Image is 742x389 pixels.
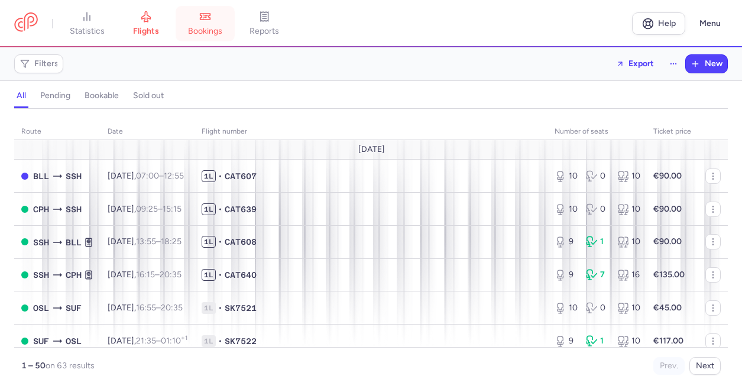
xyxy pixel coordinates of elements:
div: 9 [555,269,576,281]
strong: €90.00 [653,236,682,247]
div: 10 [617,236,639,248]
span: CAT639 [225,203,257,215]
span: – [136,303,183,313]
span: New [705,59,722,69]
a: Help [632,12,685,35]
span: 1L [202,203,216,215]
button: Export [608,54,662,73]
sup: +1 [181,334,187,342]
div: 0 [586,170,608,182]
div: 10 [617,335,639,347]
span: [DATE] [358,145,384,154]
div: 0 [586,302,608,314]
a: statistics [57,11,116,37]
span: • [218,302,222,314]
time: 20:35 [160,270,182,280]
h4: pending [40,90,70,101]
h4: bookable [85,90,119,101]
span: 1L [202,170,216,182]
div: 16 [617,269,639,281]
div: 10 [555,203,576,215]
div: 10 [617,302,639,314]
span: Help [658,19,676,28]
time: 16:15 [136,270,155,280]
div: 7 [586,269,608,281]
span: CAT640 [225,269,257,281]
time: 13:55 [136,236,156,247]
th: route [14,123,101,141]
span: BLL [33,170,49,183]
span: – [136,204,182,214]
span: CLOSED [21,173,28,180]
th: number of seats [547,123,646,141]
a: flights [116,11,176,37]
span: SK7521 [225,302,257,314]
th: Ticket price [646,123,698,141]
span: reports [250,26,279,37]
span: CAT608 [225,236,257,248]
th: Flight number [195,123,547,141]
button: Menu [692,12,728,35]
span: BLL [66,236,82,249]
span: Filters [34,59,59,69]
h4: all [17,90,26,101]
span: bookings [188,26,222,37]
div: 10 [555,170,576,182]
span: flights [133,26,159,37]
span: SSH [66,203,82,216]
div: 10 [617,203,639,215]
strong: €135.00 [653,270,685,280]
span: – [136,270,182,280]
strong: €90.00 [653,171,682,181]
span: SSH [66,170,82,183]
div: 10 [555,302,576,314]
span: OSL [66,335,82,348]
button: Prev. [653,357,685,375]
span: 1L [202,335,216,347]
button: Filters [15,55,63,73]
strong: €117.00 [653,336,683,346]
div: 1 [586,335,608,347]
a: bookings [176,11,235,37]
div: 9 [555,236,576,248]
span: – [136,336,187,346]
span: SUF [33,335,49,348]
span: • [218,170,222,182]
span: CPH [66,268,82,281]
span: 1L [202,302,216,314]
time: 07:00 [136,171,159,181]
time: 09:25 [136,204,158,214]
span: • [218,269,222,281]
time: 21:35 [136,336,156,346]
button: New [686,55,727,73]
span: [DATE], [108,303,183,313]
span: SSH [33,268,49,281]
time: 18:25 [161,236,182,247]
div: 10 [617,170,639,182]
span: [DATE], [108,204,182,214]
th: date [101,123,195,141]
strong: 1 – 50 [21,361,46,371]
span: SSH [33,236,49,249]
span: [DATE], [108,171,184,181]
a: CitizenPlane red outlined logo [14,12,38,34]
h4: sold out [133,90,164,101]
strong: €45.00 [653,303,682,313]
a: reports [235,11,294,37]
span: [DATE], [108,336,187,346]
span: on 63 results [46,361,95,371]
time: 01:10 [161,336,187,346]
span: • [218,203,222,215]
span: – [136,171,184,181]
span: CPH [33,203,49,216]
div: 0 [586,203,608,215]
div: 1 [586,236,608,248]
span: 1L [202,269,216,281]
span: statistics [70,26,105,37]
time: 12:55 [164,171,184,181]
span: OSL [33,302,49,315]
span: Export [628,59,654,68]
div: 9 [555,335,576,347]
button: Next [689,357,721,375]
strong: €90.00 [653,204,682,214]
